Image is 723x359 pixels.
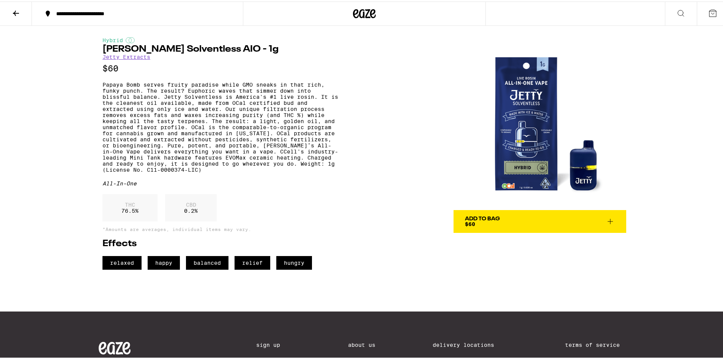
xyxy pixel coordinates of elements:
span: hungry [276,255,312,268]
a: Jetty Extracts [102,52,150,59]
a: Terms of Service [565,340,630,346]
button: Add To Bag$60 [454,209,626,231]
a: Delivery Locations [433,340,508,346]
div: All-In-One [102,179,338,185]
img: Jetty Extracts - Papaya Fumez Solventless AIO - 1g [454,36,626,209]
span: happy [148,255,180,268]
a: Sign Up [256,340,290,346]
div: Hybrid [102,36,338,42]
p: CBD [184,200,198,206]
span: relaxed [102,255,142,268]
a: About Us [348,340,375,346]
span: $60 [465,220,475,226]
div: Add To Bag [465,215,500,220]
p: THC [121,200,139,206]
span: balanced [186,255,228,268]
p: $60 [102,62,338,72]
span: relief [235,255,270,268]
div: 76.5 % [102,193,158,220]
h2: Effects [102,238,338,247]
h1: [PERSON_NAME] Solventless AIO - 1g [102,43,338,52]
div: 0.2 % [165,193,217,220]
img: hybridColor.svg [126,36,135,42]
p: *Amounts are averages, individual items may vary. [102,225,338,230]
p: Papaya Bomb serves fruity paradise while GMO sneaks in that rich, funky punch. The result? Euphor... [102,80,338,171]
